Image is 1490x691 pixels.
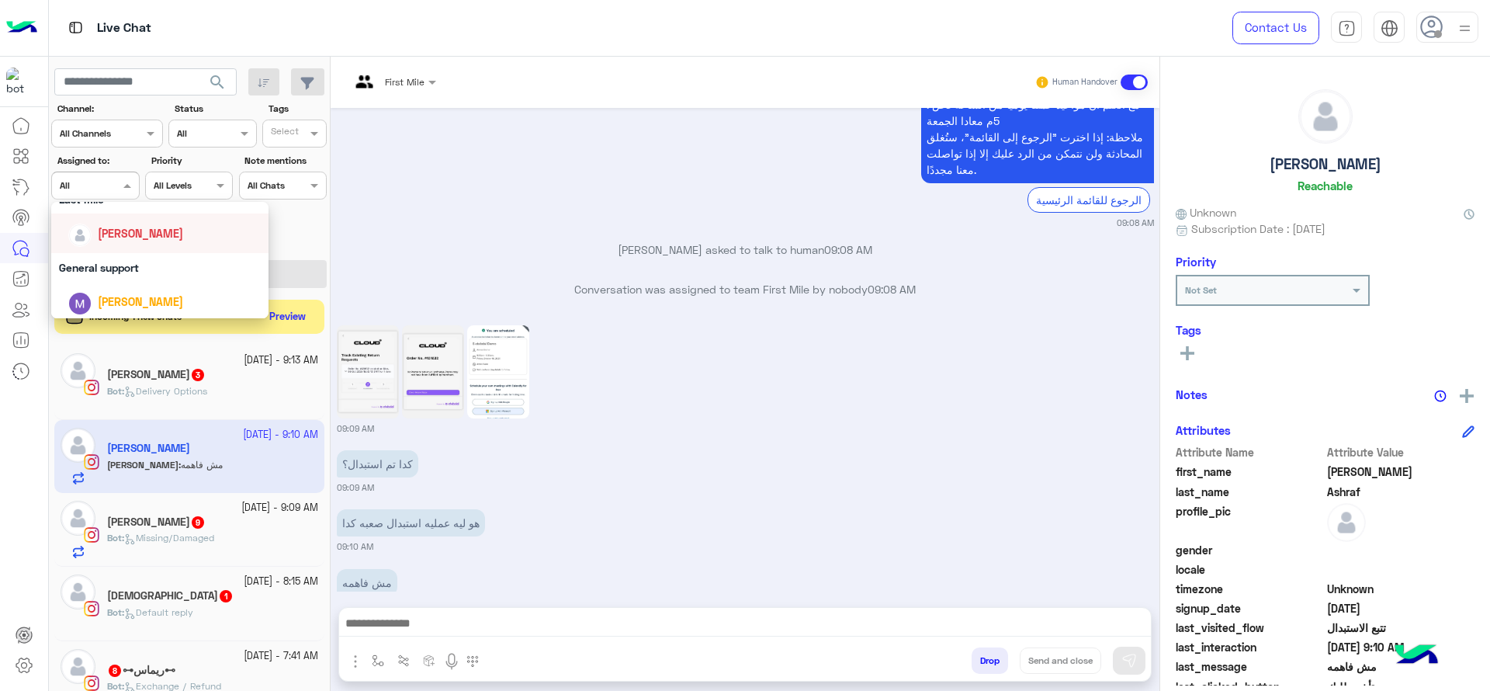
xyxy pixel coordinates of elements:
[442,652,461,671] img: send voice note
[107,589,234,602] h5: farida
[1331,12,1362,44] a: tab
[1327,542,1475,558] span: null
[175,102,255,116] label: Status
[107,664,175,677] h5: ⊶ريماس⊷
[244,353,318,368] small: [DATE] - 9:13 AM
[402,325,464,418] img: Image
[241,501,318,516] small: [DATE] - 9:09 AM
[109,665,121,677] span: 8
[61,353,95,388] img: defaultAdmin.png
[1052,76,1117,89] small: Human Handover
[208,73,227,92] span: search
[366,648,391,673] button: select flow
[107,532,124,543] b: :
[61,501,95,536] img: defaultAdmin.png
[824,243,872,256] span: 09:08 AM
[98,295,183,308] span: [PERSON_NAME]
[124,532,214,543] span: Missing/Damaged
[1381,19,1398,37] img: tab
[107,516,206,529] h5: Habiba ahmed
[57,154,137,168] label: Assigned to:
[244,154,324,168] label: Note mentions
[337,569,397,596] p: 7/10/2025, 9:10 AM
[397,655,410,667] img: Trigger scenario
[1327,484,1475,500] span: Ashraf
[269,124,299,142] div: Select
[1176,423,1231,437] h6: Attributes
[84,380,99,395] img: Instagram
[69,224,91,246] img: defaultAdmin.png
[61,649,95,684] img: defaultAdmin.png
[107,606,124,618] b: :
[1176,484,1324,500] span: last_name
[244,575,318,589] small: [DATE] - 8:15 AM
[269,102,325,116] label: Tags
[244,649,318,664] small: [DATE] - 7:41 AM
[1176,620,1324,636] span: last_visited_flow
[1270,155,1381,173] h5: [PERSON_NAME]
[124,606,193,618] span: Default reply
[97,18,151,39] p: Live Chat
[1389,629,1443,683] img: hulul-logo.png
[57,102,161,116] label: Channel:
[337,481,374,494] small: 09:09 AM
[1327,639,1475,655] span: 2025-10-07T06:10:40.513Z
[1176,561,1324,578] span: locale
[51,202,269,318] ng-dropdown-panel: Options list
[1176,542,1324,558] span: gender
[192,516,204,529] span: 9
[1176,639,1324,655] span: last_interaction
[107,385,124,397] b: :
[868,283,916,296] span: 09:08 AM
[1298,179,1353,193] h6: Reachable
[467,325,529,418] img: Image
[1027,187,1150,213] div: الرجوع للقائمة الرئيسية
[1191,220,1325,237] span: Subscription Date : [DATE]
[1327,658,1475,675] span: مش فاهمه
[337,540,373,553] small: 09:10 AM
[337,281,1154,297] p: Conversation was assigned to team First Mile by nobody
[84,527,99,543] img: Instagram
[1327,600,1475,616] span: 2025-10-05T16:44:01.627Z
[1020,648,1101,674] button: Send and close
[51,253,269,282] div: General support
[346,652,365,671] img: send attachment
[107,532,122,543] span: Bot
[1176,323,1474,337] h6: Tags
[66,18,85,37] img: tab
[372,655,384,667] img: select flow
[151,154,231,168] label: Priority
[107,606,122,618] span: Bot
[61,575,95,609] img: defaultAdmin.png
[337,450,418,477] p: 7/10/2025, 9:09 AM
[98,227,183,240] span: [PERSON_NAME]
[6,68,34,95] img: 317874714732967
[1460,389,1474,403] img: add
[1176,503,1324,539] span: profile_pic
[263,306,313,328] button: Preview
[1299,90,1352,143] img: defaultAdmin.png
[1327,561,1475,578] span: null
[220,590,232,602] span: 1
[337,422,374,435] small: 09:09 AM
[337,509,485,536] p: 7/10/2025, 9:10 AM
[199,68,237,102] button: search
[1434,390,1447,402] img: notes
[1176,444,1324,460] span: Attribute Name
[84,601,99,616] img: Instagram
[1176,600,1324,616] span: signup_date
[1176,581,1324,597] span: timezone
[1327,620,1475,636] span: تتبع الاستبدال
[1176,255,1216,269] h6: Priority
[1327,444,1475,460] span: Attribute Value
[466,655,479,668] img: make a call
[417,648,442,673] button: create order
[1455,19,1474,38] img: profile
[391,648,417,673] button: Trigger scenario
[1185,284,1217,296] b: Not Set
[1176,204,1236,220] span: Unknown
[1338,19,1356,37] img: tab
[1176,658,1324,675] span: last_message
[385,76,424,88] span: First Mile
[1327,503,1366,542] img: defaultAdmin.png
